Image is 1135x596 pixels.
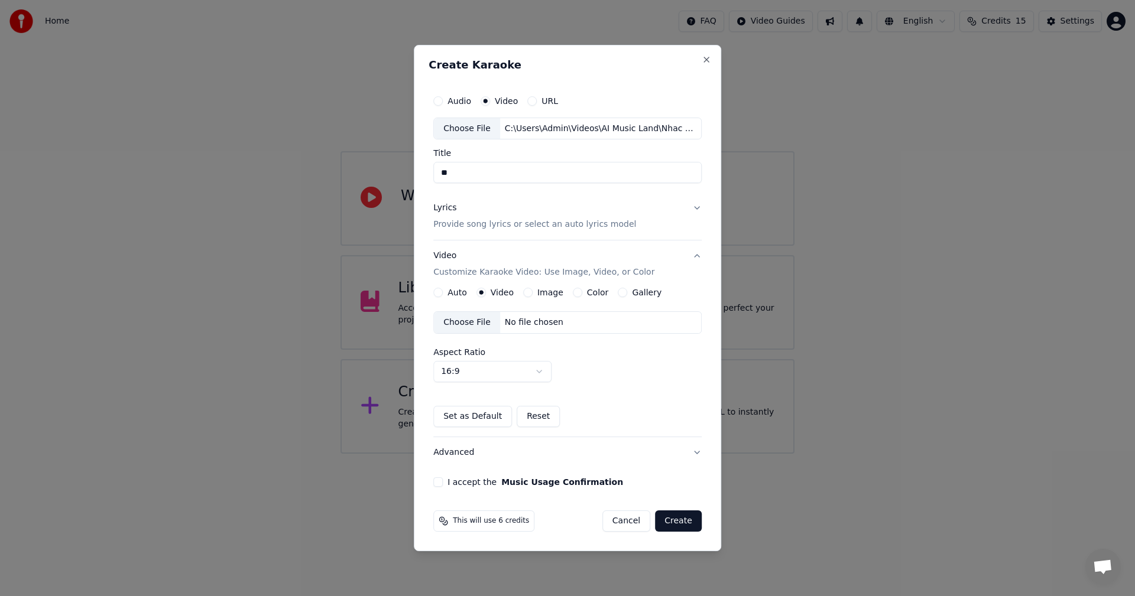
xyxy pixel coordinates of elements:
[541,97,558,105] label: URL
[495,97,518,105] label: Video
[434,312,500,333] div: Choose File
[655,510,702,532] button: Create
[433,193,702,240] button: LyricsProvide song lyrics or select an auto lyrics model
[500,123,701,135] div: C:\Users\Admin\Videos\AI Music Land\Nhac Viet\Mot Lan Thoi\MotLanThoi.mp4
[491,288,514,297] label: Video
[447,288,467,297] label: Auto
[434,118,500,139] div: Choose File
[602,510,650,532] button: Cancel
[537,288,563,297] label: Image
[433,250,654,279] div: Video
[447,97,471,105] label: Audio
[433,219,636,231] p: Provide song lyrics or select an auto lyrics model
[433,437,702,468] button: Advanced
[453,516,529,526] span: This will use 6 credits
[501,478,623,486] button: I accept the
[433,406,512,427] button: Set as Default
[433,266,654,278] p: Customize Karaoke Video: Use Image, Video, or Color
[429,60,706,70] h2: Create Karaoke
[433,203,456,214] div: Lyrics
[433,149,702,158] label: Title
[587,288,609,297] label: Color
[433,241,702,288] button: VideoCustomize Karaoke Video: Use Image, Video, or Color
[517,406,560,427] button: Reset
[447,478,623,486] label: I accept the
[500,317,568,328] div: No file chosen
[632,288,661,297] label: Gallery
[433,288,702,437] div: VideoCustomize Karaoke Video: Use Image, Video, or Color
[433,348,702,356] label: Aspect Ratio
